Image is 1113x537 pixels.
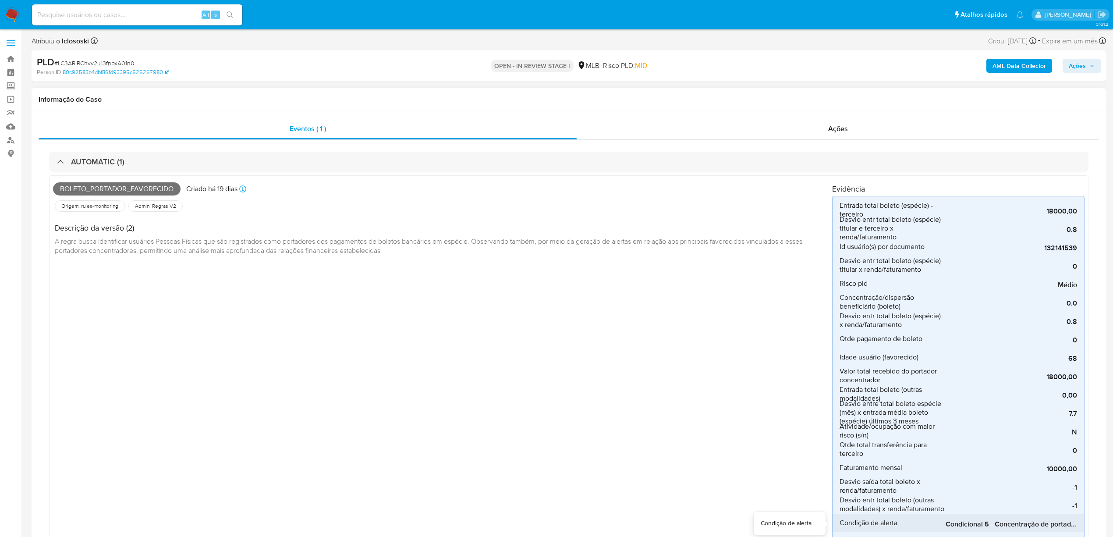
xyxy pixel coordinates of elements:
[603,61,647,71] span: Risco PLD:
[186,184,237,194] p: Criado há 19 dias
[1045,11,1094,19] p: weverton.gomes@mercadopago.com.br
[290,124,326,134] span: Eventos ( 1 )
[491,60,574,72] p: OPEN - IN REVIEW STAGE I
[1063,59,1101,73] button: Ações
[55,236,804,256] span: A regra busca identificar usuários Pessoas Físicas que são registrados como portadores dos pagame...
[1069,59,1086,73] span: Ações
[134,203,177,210] span: Admin. Regras V2
[577,61,599,71] div: MLB
[988,35,1036,47] div: Criou: [DATE]
[32,36,89,46] span: Atribuiu o
[49,152,1088,172] div: AUTOMATIC (1)
[37,68,61,76] b: Person ID
[71,157,124,167] h3: AUTOMATIC (1)
[1016,11,1024,18] a: Notificações
[60,36,89,46] b: lclososki
[1038,35,1040,47] span: -
[55,223,825,233] h4: Descrição da versão (2)
[1042,36,1098,46] span: Expira em um mês
[635,60,647,71] span: MID
[761,519,812,528] div: Condição de alerta
[53,182,181,196] span: Boleto_portador_favorecido
[1097,10,1106,19] a: Sair
[32,9,242,21] input: Pesquise usuários ou casos...
[986,59,1052,73] button: AML Data Collector
[214,11,217,19] span: s
[992,59,1046,73] b: AML Data Collector
[63,68,169,76] a: 80c92583b4dbf86fd93395c526267980
[39,95,1099,104] h1: Informação do Caso
[828,124,848,134] span: Ações
[60,203,119,210] span: Origem: rules-monitoring
[961,10,1007,19] span: Atalhos rápidos
[221,9,239,21] button: search-icon
[37,55,54,69] b: PLD
[202,11,209,19] span: Alt
[54,59,135,68] span: # LC3ARlRChvv2u13fnpxA01n0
